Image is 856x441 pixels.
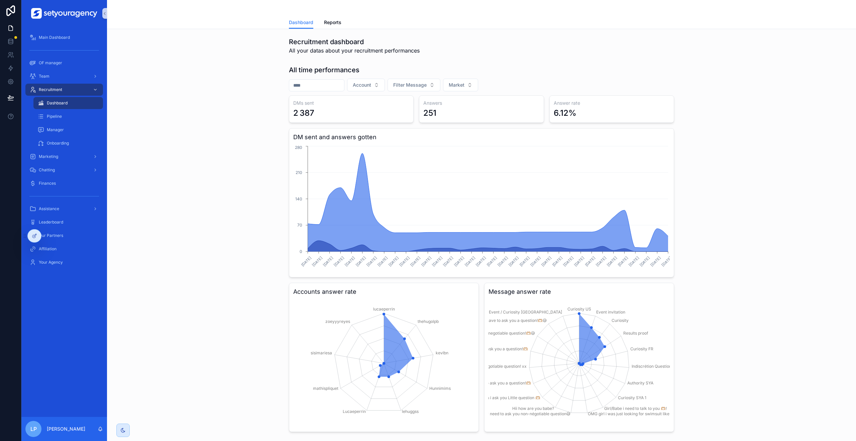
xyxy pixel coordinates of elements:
span: Reports [324,19,341,26]
span: Pipeline [47,114,62,119]
span: Recruitment [39,87,62,92]
span: Our Partners [39,233,63,238]
text: [DATE] [530,255,542,267]
tspan: Curiosity [612,318,629,323]
text: [DATE] [497,255,509,267]
a: Your Agency [25,256,103,268]
span: LP [30,425,37,433]
a: Assistance [25,203,103,215]
tspan: OMG babe i really have to ask you a question!🫶🏼 [440,380,531,385]
text: [DATE] [562,255,574,267]
h1: All time performances [289,65,359,75]
text: [DATE] [344,255,356,267]
tspan: Event invitation [596,310,625,315]
a: Our Partners [25,230,103,242]
span: Leaderboard [39,219,63,225]
text: [DATE] [366,255,378,267]
tspan: lehuggss [402,409,419,414]
tspan: 70 [297,223,302,228]
span: Filter Message [393,82,427,88]
h3: DM sent and answers gotten [293,133,670,142]
tspan: Curiosity FR [630,346,653,351]
span: Finances [39,181,56,186]
text: [DATE] [639,255,651,267]
text: [DATE] [333,255,345,267]
text: [DATE] [442,255,454,267]
a: Team [25,70,103,82]
span: Main Dashboard [39,35,70,40]
text: [DATE] [519,255,531,267]
div: chart [489,299,670,428]
text: [DATE] [486,255,498,267]
h1: Recruitment dashboard [289,37,420,47]
tspan: Hi beautiful i absolutely need to ask you non-négotiable question😅 [445,411,571,416]
text: [DATE] [595,255,607,267]
div: scrollable content [21,27,107,277]
tspan: OMG girl i was just looking for swimsuit like that i need the reference it’s non-negotiable!😅 xx [588,411,764,416]
a: Recruitment [25,84,103,96]
text: [DATE] [540,255,552,267]
text: [DATE] [628,255,640,267]
tspan: 0 [300,249,302,254]
text: [DATE] [388,255,400,267]
h3: Accounts answer rate [293,287,474,296]
text: [DATE] [453,255,465,267]
span: Chatting [39,167,55,173]
div: 2 387 [293,108,314,118]
text: [DATE] [660,255,672,267]
tspan: Hey girl, omg i really have to ask you a question!🫶🏼😅 [447,318,547,323]
span: Account [353,82,371,88]
a: Main Dashboard [25,31,103,43]
tspan: sisimariesa [311,350,332,355]
button: Select Button [388,79,440,91]
text: [DATE] [322,255,334,267]
tspan: lucaeperrin [373,306,395,312]
span: Your Agency [39,260,63,265]
text: [DATE] [464,255,476,267]
text: [DATE] [584,255,596,267]
h3: Answers [423,100,539,106]
a: Reports [324,16,341,30]
span: OF manager [39,60,62,66]
text: [DATE] [650,255,662,267]
tspan: 280 [295,145,302,150]
tspan: Curiosity SYA 1 [618,395,646,400]
tspan: Event / Curiosity [GEOGRAPHIC_DATA] [489,310,562,315]
tspan: Girl/Babe i need to talk to you 🫶🏼! [604,406,667,411]
tspan: kevlbn [436,350,448,355]
span: Dashboard [47,100,68,106]
div: chart [293,145,670,273]
tspan: Indiscrétion Question [632,364,671,369]
tspan: Curiosity US [567,306,591,312]
text: [DATE] [409,255,421,267]
a: Marketing [25,151,103,163]
text: [DATE] [606,255,618,267]
span: Onboarding [47,141,69,146]
span: All your datas about your recruitment performances [289,47,420,55]
text: [DATE] [377,255,389,267]
text: [DATE] [617,255,629,267]
a: Finances [25,177,103,189]
text: [DATE] [475,255,487,267]
img: App logo [31,8,97,19]
tspan: Lucaeperrin [343,409,366,414]
tspan: 210 [296,170,302,175]
a: Onboarding [33,137,103,149]
tspan: 140 [295,196,302,201]
span: Market [449,82,464,88]
span: Assistance [39,206,59,211]
tspan: thehugolpb [418,319,439,324]
text: [DATE] [573,255,585,267]
text: [DATE] [311,255,323,267]
span: Dashboard [289,19,313,26]
button: Select Button [347,79,385,91]
span: Affiliation [39,246,57,252]
a: Dashboard [33,97,103,109]
text: [DATE] [420,255,432,267]
tspan: Authority SYA [627,380,653,385]
a: Dashboard [289,16,313,29]
a: Leaderboard [25,216,103,228]
tspan: Girl/Babe, I need to ask you a non-negotiable question!🫶🏼😅 [423,331,535,336]
span: Manager [47,127,64,133]
text: [DATE] [431,255,443,267]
